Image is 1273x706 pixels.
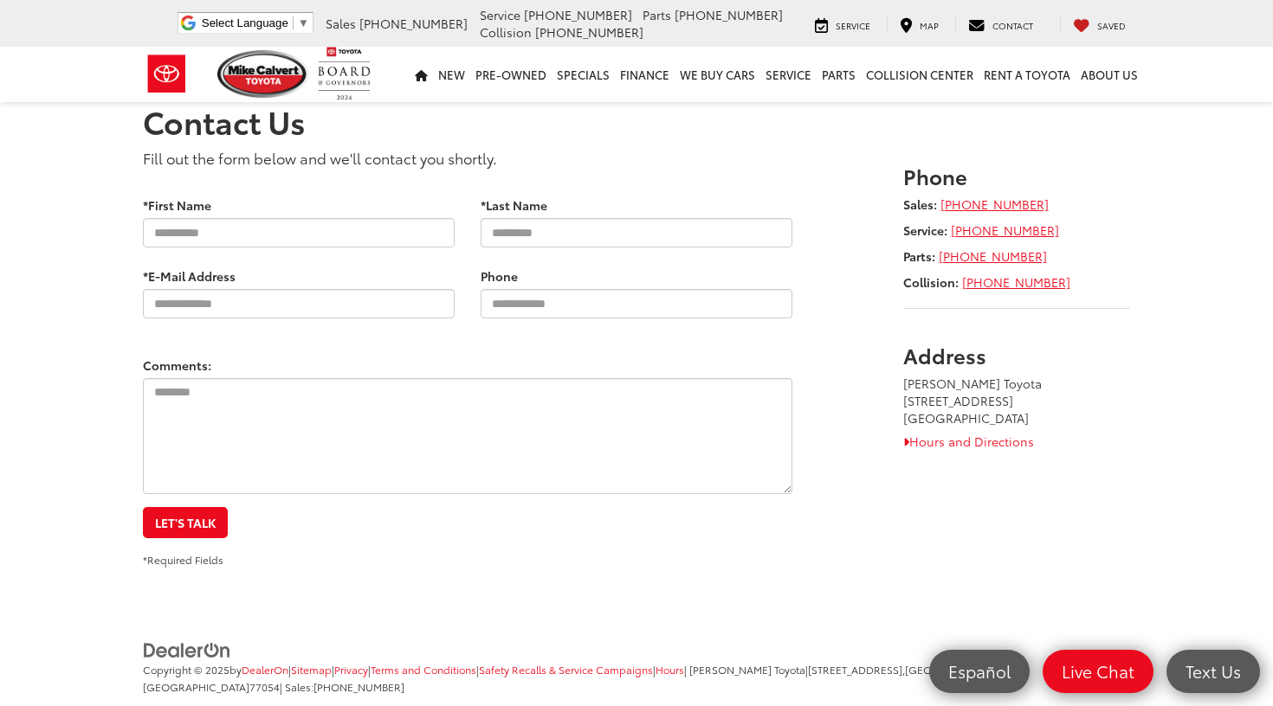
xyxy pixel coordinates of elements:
[280,679,404,694] span: | Sales:
[684,662,805,677] span: | [PERSON_NAME] Toyota
[332,662,368,677] span: |
[298,16,309,29] span: ▼
[951,221,1059,239] a: [PHONE_NUMBER]
[143,267,236,285] label: *E-Mail Address
[903,273,959,291] strong: Collision:
[202,16,309,29] a: Select Language​
[143,104,1130,138] h1: Contact Us
[887,16,952,33] a: Map
[291,662,332,677] a: Sitemap
[1053,660,1143,682] span: Live Chat
[229,662,288,677] span: by
[524,6,632,23] span: [PHONE_NUMBER]
[134,46,199,102] img: Toyota
[552,47,615,102] a: Specials
[143,552,223,567] small: *Required Fields
[326,15,356,32] span: Sales
[481,267,518,285] label: Phone
[470,47,552,102] a: Pre-Owned
[288,662,332,677] span: |
[143,147,792,168] p: Fill out the form below and we'll contact you shortly.
[903,343,1131,366] h3: Address
[675,47,760,102] a: WE BUY CARS
[929,650,1030,693] a: Español
[143,507,228,538] button: Let's Talk
[817,47,861,102] a: Parts
[480,23,532,41] span: Collision
[939,247,1047,265] a: [PHONE_NUMBER]
[675,6,783,23] span: [PHONE_NUMBER]
[903,221,947,239] strong: Service:
[143,640,231,658] a: DealerOn
[433,47,470,102] a: New
[903,196,937,213] strong: Sales:
[476,662,653,677] span: |
[905,662,1014,677] span: [GEOGRAPHIC_DATA],
[480,6,520,23] span: Service
[643,6,671,23] span: Parts
[962,273,1070,291] a: [PHONE_NUMBER]
[979,47,1076,102] a: Rent a Toyota
[410,47,433,102] a: Home
[479,662,653,677] a: Safety Recalls & Service Campaigns, Opens in a new tab
[1076,47,1143,102] a: About Us
[992,19,1033,32] span: Contact
[535,23,643,41] span: [PHONE_NUMBER]
[143,641,231,660] img: DealerOn
[313,679,404,694] span: [PHONE_NUMBER]
[861,47,979,102] a: Collision Center
[334,662,368,677] a: Privacy
[481,196,547,214] label: *Last Name
[368,662,476,677] span: |
[955,16,1046,33] a: Contact
[808,662,905,677] span: [STREET_ADDRESS],
[615,47,675,102] a: Finance
[940,196,1049,213] a: [PHONE_NUMBER]
[1097,19,1126,32] span: Saved
[202,16,288,29] span: Select Language
[760,47,817,102] a: Service
[143,196,211,214] label: *First Name
[656,662,684,677] a: Hours
[903,433,1034,450] a: Hours and Directions
[1177,660,1250,682] span: Text Us
[1166,650,1260,693] a: Text Us
[653,662,684,677] span: |
[802,16,883,33] a: Service
[940,660,1019,682] span: Español
[903,375,1131,427] address: [PERSON_NAME] Toyota [STREET_ADDRESS] [GEOGRAPHIC_DATA]
[920,19,939,32] span: Map
[217,50,309,98] img: Mike Calvert Toyota
[242,662,288,677] a: DealerOn Home Page
[836,19,870,32] span: Service
[1060,16,1139,33] a: My Saved Vehicles
[249,679,280,694] span: 77054
[143,679,249,694] span: [GEOGRAPHIC_DATA]
[903,247,935,265] strong: Parts:
[359,15,468,32] span: [PHONE_NUMBER]
[903,164,1131,187] h3: Phone
[143,662,229,677] span: Copyright © 2025
[1043,650,1153,693] a: Live Chat
[371,662,476,677] a: Terms and Conditions
[143,356,211,374] label: Comments:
